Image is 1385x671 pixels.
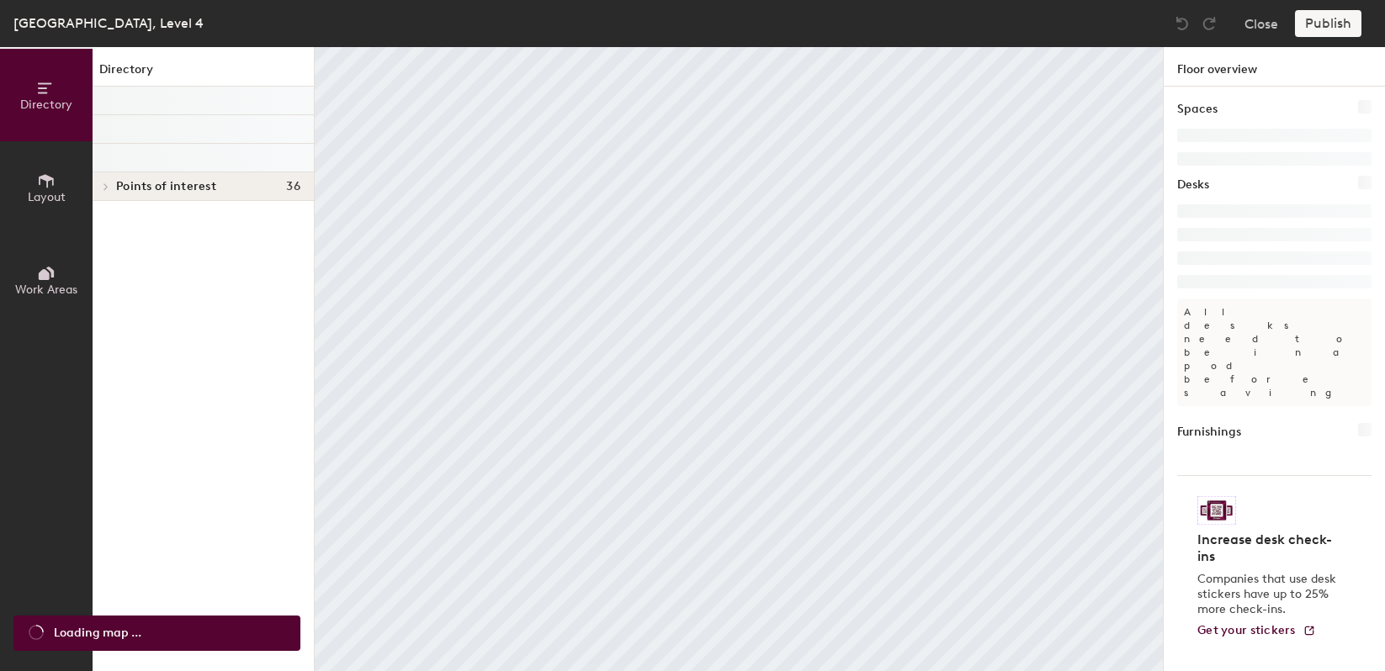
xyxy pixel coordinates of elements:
a: Get your stickers [1197,624,1316,638]
span: Directory [20,98,72,112]
span: Loading map ... [54,624,141,642]
span: Work Areas [15,283,77,297]
h1: Spaces [1177,100,1218,119]
h1: Desks [1177,176,1209,194]
img: Sticker logo [1197,496,1236,525]
h1: Floor overview [1164,47,1385,87]
span: Layout [28,190,66,204]
div: [GEOGRAPHIC_DATA], Level 4 [13,13,204,34]
span: Get your stickers [1197,623,1296,637]
h1: Directory [93,61,314,87]
p: All desks need to be in a pod before saving [1177,299,1372,406]
span: 36 [286,180,300,193]
button: Close [1244,10,1278,37]
span: Points of interest [116,180,216,193]
canvas: Map [315,47,1163,671]
p: Companies that use desk stickers have up to 25% more check-ins. [1197,572,1341,617]
img: Undo [1174,15,1191,32]
h4: Increase desk check-ins [1197,531,1341,565]
img: Redo [1201,15,1218,32]
h1: Furnishings [1177,423,1241,441]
